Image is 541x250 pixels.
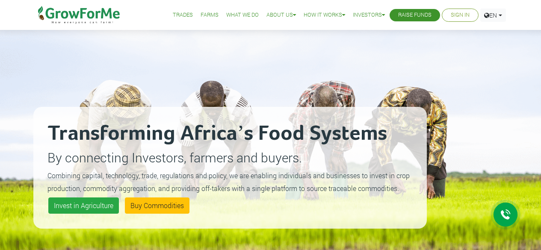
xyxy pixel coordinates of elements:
[47,121,413,147] h2: Transforming Africa’s Food Systems
[201,11,219,20] a: Farms
[226,11,259,20] a: What We Do
[48,197,119,214] a: Invest in Agriculture
[304,11,345,20] a: How it Works
[173,11,193,20] a: Trades
[47,148,413,167] p: By connecting Investors, farmers and buyers.
[353,11,385,20] a: Investors
[480,9,506,22] a: EN
[266,11,296,20] a: About Us
[125,197,189,214] a: Buy Commodities
[47,171,410,193] small: Combining capital, technology, trade, regulations and policy, we are enabling individuals and bus...
[398,11,432,20] a: Raise Funds
[451,11,470,20] a: Sign In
